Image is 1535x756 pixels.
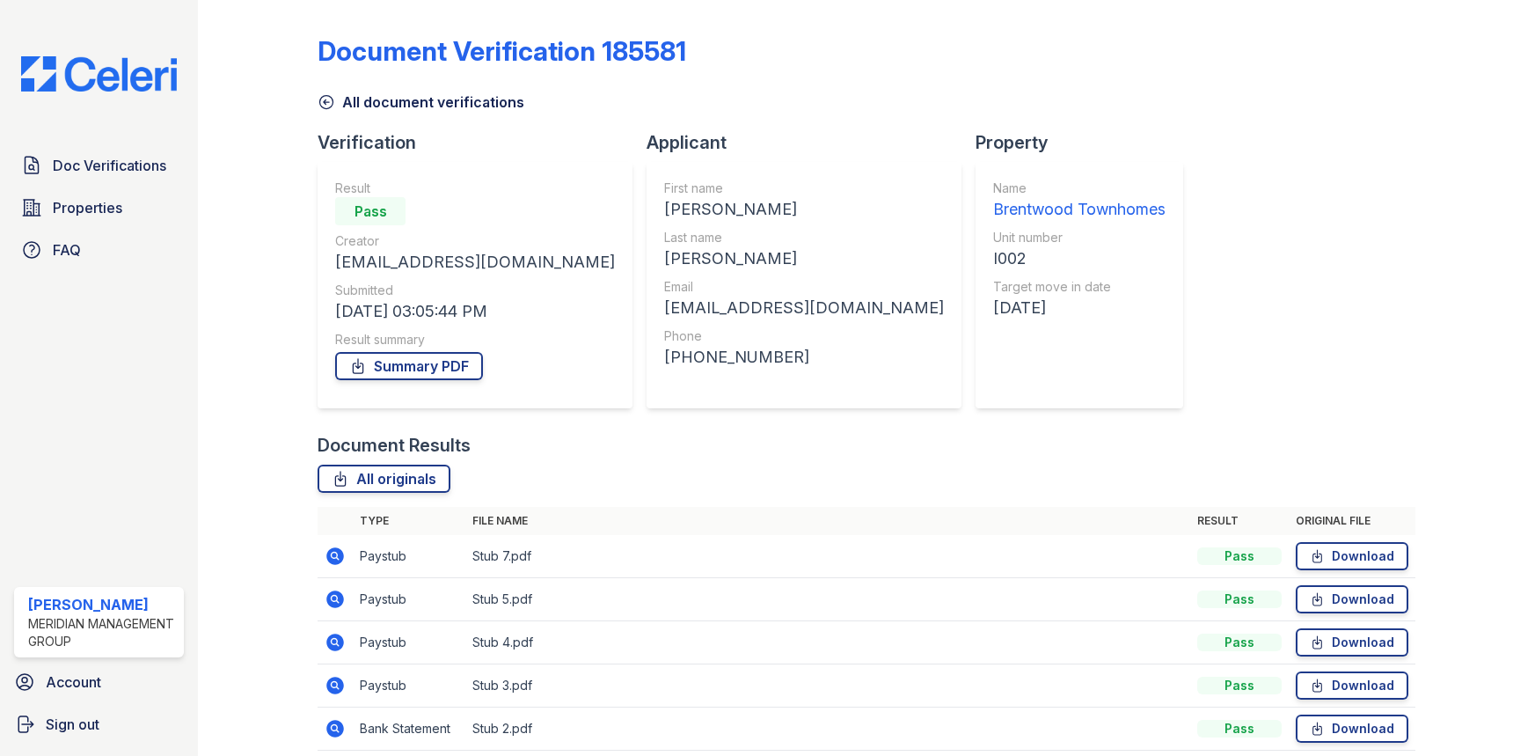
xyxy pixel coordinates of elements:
[1197,677,1282,694] div: Pass
[664,278,944,296] div: Email
[465,578,1190,621] td: Stub 5.pdf
[335,197,406,225] div: Pass
[28,615,177,650] div: Meridian Management Group
[335,282,615,299] div: Submitted
[318,433,471,458] div: Document Results
[664,246,944,271] div: [PERSON_NAME]
[1190,507,1289,535] th: Result
[1197,591,1282,608] div: Pass
[335,299,615,324] div: [DATE] 03:05:44 PM
[993,229,1166,246] div: Unit number
[1197,634,1282,651] div: Pass
[664,197,944,222] div: [PERSON_NAME]
[14,148,184,183] a: Doc Verifications
[465,621,1190,664] td: Stub 4.pdf
[353,535,465,578] td: Paystub
[28,594,177,615] div: [PERSON_NAME]
[664,229,944,246] div: Last name
[353,664,465,708] td: Paystub
[53,239,81,261] span: FAQ
[335,232,615,250] div: Creator
[465,708,1190,751] td: Stub 2.pdf
[318,92,524,113] a: All document verifications
[7,707,191,742] a: Sign out
[647,130,976,155] div: Applicant
[1296,585,1408,613] a: Download
[993,180,1166,197] div: Name
[335,331,615,349] div: Result summary
[1296,715,1408,743] a: Download
[664,345,944,370] div: [PHONE_NUMBER]
[353,621,465,664] td: Paystub
[664,296,944,320] div: [EMAIL_ADDRESS][DOMAIN_NAME]
[993,180,1166,222] a: Name Brentwood Townhomes
[1289,507,1415,535] th: Original file
[993,246,1166,271] div: I002
[46,672,101,693] span: Account
[1197,547,1282,565] div: Pass
[46,714,99,735] span: Sign out
[1296,672,1408,700] a: Download
[664,327,944,345] div: Phone
[993,197,1166,222] div: Brentwood Townhomes
[353,708,465,751] td: Bank Statement
[53,155,166,176] span: Doc Verifications
[318,130,647,155] div: Verification
[335,250,615,275] div: [EMAIL_ADDRESS][DOMAIN_NAME]
[1296,628,1408,657] a: Download
[318,465,450,493] a: All originals
[465,664,1190,708] td: Stub 3.pdf
[14,232,184,268] a: FAQ
[53,197,122,218] span: Properties
[993,296,1166,320] div: [DATE]
[14,190,184,225] a: Properties
[664,180,944,197] div: First name
[465,507,1190,535] th: File name
[335,180,615,197] div: Result
[353,507,465,535] th: Type
[7,56,191,92] img: CE_Logo_Blue-a8612792a0a2168367f1c8372b55b34899dd931a85d93a1a3d3e32e68fde9ad4.png
[7,664,191,700] a: Account
[335,352,483,380] a: Summary PDF
[1197,720,1282,738] div: Pass
[1296,542,1408,570] a: Download
[465,535,1190,578] td: Stub 7.pdf
[318,35,686,67] div: Document Verification 185581
[353,578,465,621] td: Paystub
[993,278,1166,296] div: Target move in date
[976,130,1197,155] div: Property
